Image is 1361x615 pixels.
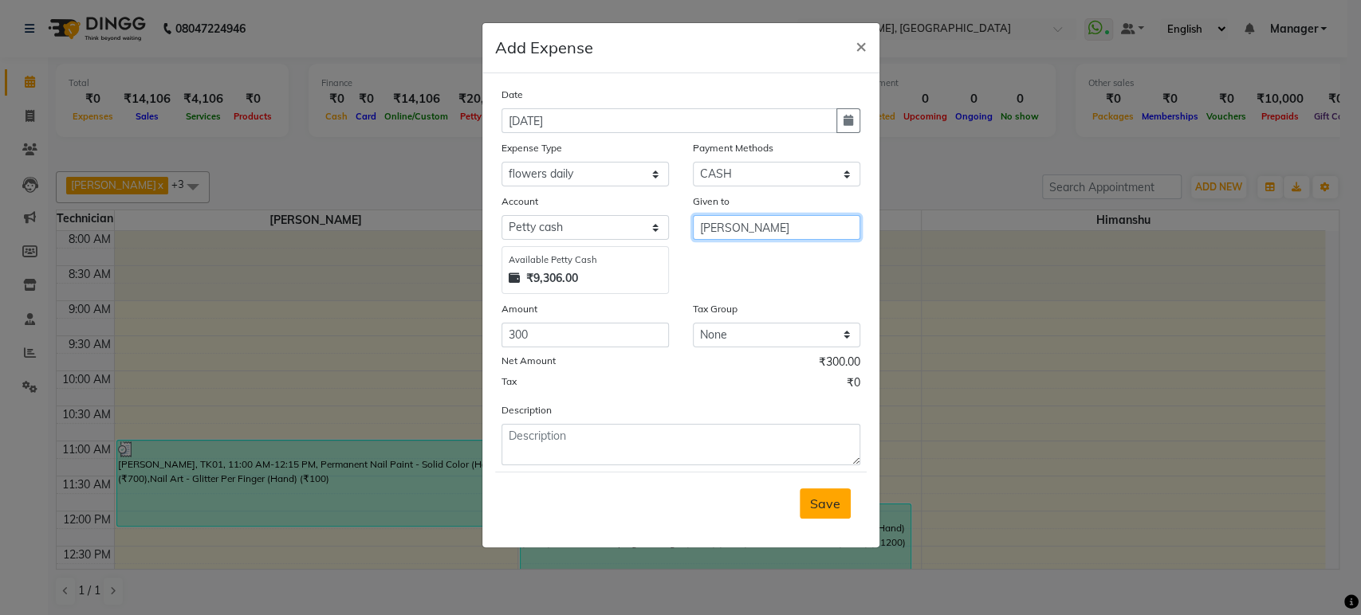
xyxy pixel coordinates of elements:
label: Description [502,403,552,417]
label: Expense Type [502,141,562,155]
input: Given to [693,215,860,240]
label: Tax Group [693,302,738,316]
button: Save [800,488,851,519]
label: Net Amount [502,354,556,368]
h5: Add Expense [495,36,593,60]
label: Account [502,194,538,209]
button: Close [843,23,879,68]
label: Payment Methods [693,141,773,155]
label: Tax [502,374,517,389]
div: Available Petty Cash [509,253,662,267]
strong: ₹9,306.00 [526,270,578,287]
input: Amount [502,323,669,347]
span: Save [810,496,840,511]
span: × [856,33,867,57]
span: ₹0 [847,374,860,395]
span: ₹300.00 [819,354,860,374]
label: Given to [693,194,730,209]
label: Amount [502,302,537,316]
label: Date [502,88,523,102]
